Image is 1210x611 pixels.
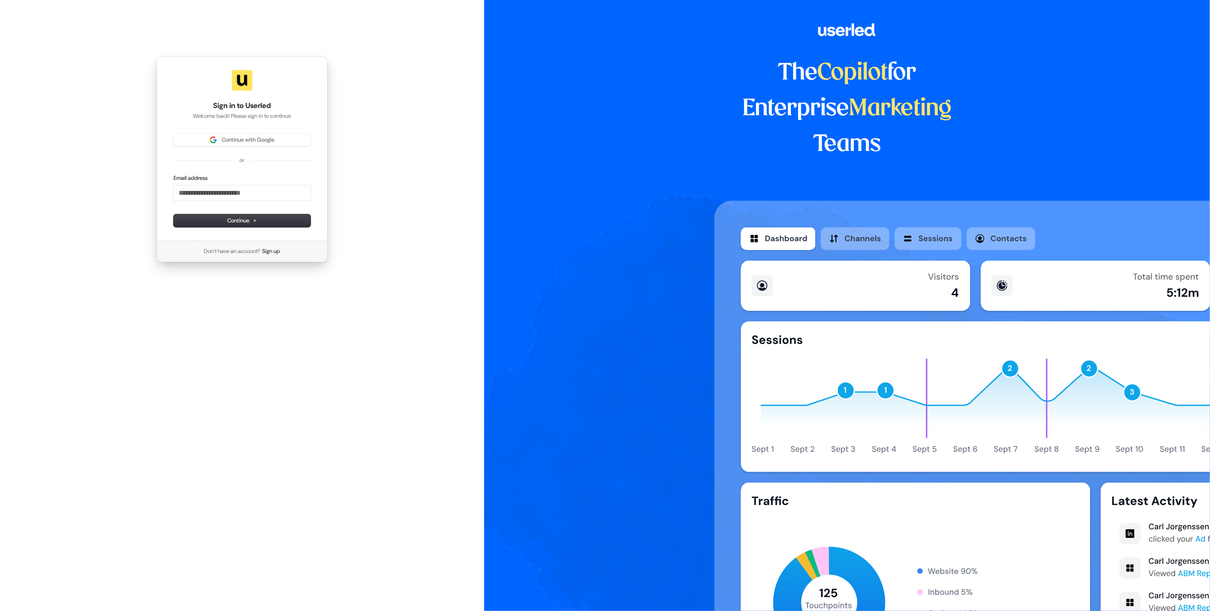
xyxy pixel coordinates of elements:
img: Userled [232,70,252,91]
span: Copilot [817,62,888,84]
img: Sign in with Google [210,136,217,143]
button: Sign in with GoogleContinue with Google [174,134,311,146]
span: Continue [227,217,257,225]
span: Marketing [849,98,952,120]
p: Welcome back! Please sign in to continue [174,112,311,120]
h1: Sign in to Userled [174,101,311,111]
span: Don’t have an account? [204,247,260,255]
a: Sign up [262,247,280,255]
span: Continue with Google [222,136,274,144]
p: or [240,156,244,164]
h1: The for Enterprise Teams [714,55,980,162]
label: Email address [174,174,208,182]
button: Continue [174,214,311,227]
